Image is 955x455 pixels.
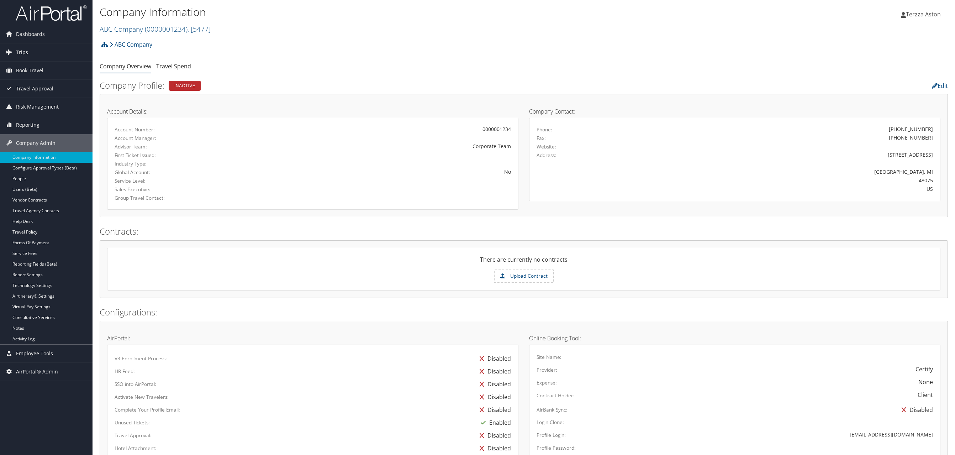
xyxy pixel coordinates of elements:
div: Inactive [169,81,201,91]
label: Unused Tickets: [115,419,150,426]
div: Certify [916,365,933,373]
label: Hotel Attachment: [115,445,157,452]
label: Login Clone: [537,419,564,426]
h4: Online Booking Tool: [529,335,940,341]
label: Profile Login: [537,432,566,439]
label: Service Level: [115,177,239,184]
label: Sales Executive: [115,186,239,193]
label: Industry Type: [115,160,239,167]
span: Dashboards [16,25,45,43]
div: Disabled [898,403,933,416]
div: [STREET_ADDRESS] [638,151,933,158]
a: ABC Company [100,24,211,34]
a: Terzza Aston [901,4,948,25]
span: [EMAIL_ADDRESS][DOMAIN_NAME] [850,431,933,438]
span: Company Admin [16,134,56,152]
h4: AirPortal: [107,335,518,341]
label: V3 Enrollment Process: [115,355,167,362]
div: No [250,168,511,176]
span: Book Travel [16,62,43,79]
a: Company Overview [100,62,151,70]
img: airportal-logo.png [16,5,87,21]
h1: Company Information [100,5,665,20]
a: Edit [932,82,948,90]
span: Terzza Aston [906,10,941,18]
h2: Configurations: [100,306,948,318]
label: Website: [537,143,556,150]
a: Travel Spend [156,62,191,70]
label: Account Number: [115,126,239,133]
div: Disabled [476,378,511,391]
span: Travel Approval [16,80,53,98]
span: Trips [16,43,28,61]
div: Disabled [476,365,511,378]
div: Disabled [476,352,511,365]
label: Complete Your Profile Email: [115,406,180,413]
div: None [918,378,933,386]
label: Address: [537,152,556,159]
label: Expense: [537,379,557,386]
label: HR Feed: [115,368,135,375]
label: Contract Holder: [537,392,575,399]
h2: Contracts: [100,225,948,237]
label: Phone: [537,126,552,133]
label: SSO into AirPortal: [115,381,156,388]
div: Disabled [476,391,511,403]
a: ABC Company [110,37,152,52]
h4: Company Contact: [529,109,940,114]
label: Account Manager: [115,135,239,142]
div: Corporate Team [250,142,511,150]
label: Activate New Travelers: [115,393,169,401]
div: US [638,185,933,193]
label: Advisor Team: [115,143,239,150]
label: Group Travel Contact: [115,194,239,202]
label: First Ticket Issued: [115,152,239,159]
div: [PHONE_NUMBER] [889,125,933,133]
div: Client [918,391,933,399]
div: Disabled [476,429,511,442]
label: Upload Contract [495,270,553,282]
span: AirPortal® Admin [16,363,58,381]
span: Employee Tools [16,345,53,362]
span: Reporting [16,116,39,134]
label: AirBank Sync: [537,406,568,413]
label: Profile Password: [537,444,576,451]
div: Disabled [476,403,511,416]
div: [GEOGRAPHIC_DATA], MI [638,168,933,176]
div: Disabled [476,442,511,455]
label: Site Name: [537,354,561,361]
label: Global Account: [115,169,239,176]
label: Fax: [537,135,546,142]
div: 48075 [638,177,933,184]
h4: Account Details: [107,109,518,114]
div: 0000001234 [250,125,511,133]
div: Enabled [477,416,511,429]
span: ( 0000001234 ) [145,24,188,34]
label: Travel Approval: [115,432,152,439]
label: Provider: [537,366,557,373]
span: , [ 5477 ] [188,24,211,34]
span: Risk Management [16,98,59,116]
div: [PHONE_NUMBER] [889,134,933,141]
div: There are currently no contracts [107,255,940,270]
h2: Company Profile: [100,79,661,91]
